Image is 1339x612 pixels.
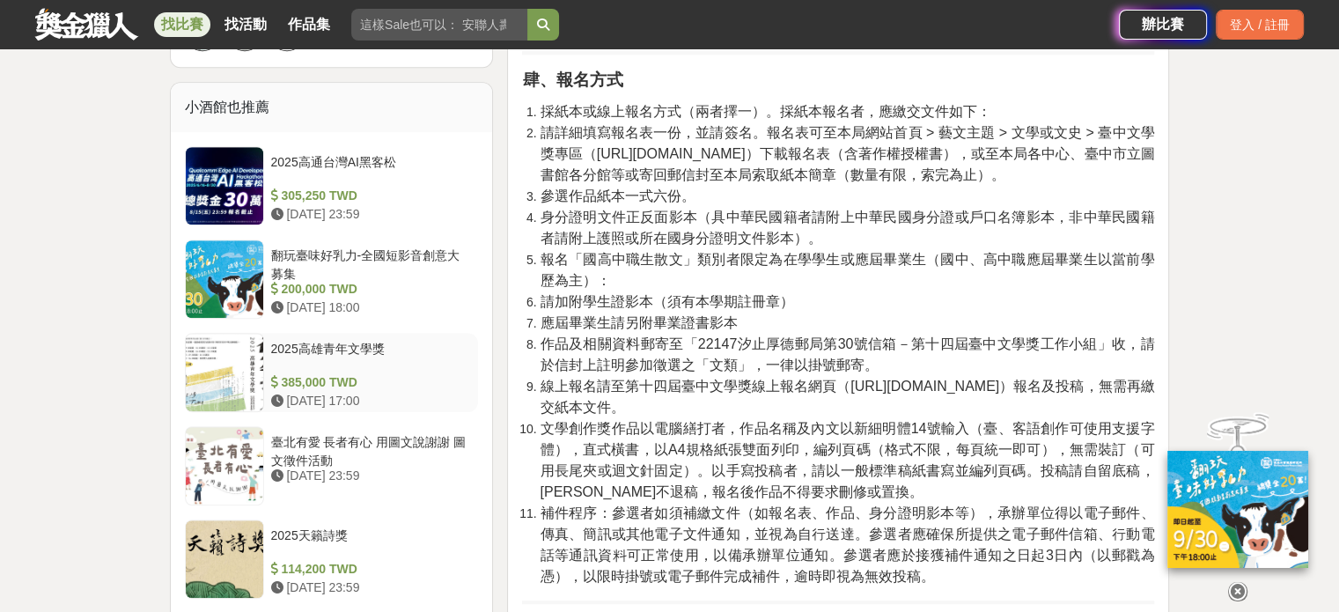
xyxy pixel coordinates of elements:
div: 登入 / 註冊 [1216,10,1304,40]
a: 2025高雄青年文學獎 385,000 TWD [DATE] 17:00 [185,333,479,412]
a: 辦比賽 [1119,10,1207,40]
span: 參選作品紙本一式六份。 [540,188,695,203]
a: 找活動 [217,12,274,37]
div: 385,000 TWD [271,373,472,392]
strong: 肆、報名方式 [522,70,622,89]
span: 採紙本或線上報名方式（兩者擇一）。採紙本報名者，應繳交文件如下： [540,104,990,119]
a: 2025天籟詩獎 114,200 TWD [DATE] 23:59 [185,520,479,599]
span: 請詳細填寫報名表一份，並請簽名。報名表可至本局網站首頁 > 藝文主題 > 文學或文史 > 臺中文學獎專區（[URL][DOMAIN_NAME]）下載報名表（含著作權授權書），或至本局各中心、臺中... [540,125,1154,182]
span: 應屆畢業生請另附畢業證書影本 [540,315,737,330]
div: 2025天籟詩獎 [271,527,472,560]
a: 2025高通台灣AI黑客松 305,250 TWD [DATE] 23:59 [185,146,479,225]
div: [DATE] 18:00 [271,299,472,317]
span: 線上報名請至第十四屆臺中文學獎線上報名網頁（[URL][DOMAIN_NAME]）報名及投稿，無需再繳交紙本文件。 [540,379,1154,415]
div: 305,250 TWD [271,187,472,205]
img: ff197300-f8ee-455f-a0ae-06a3645bc375.jpg [1167,451,1308,568]
div: [DATE] 23:59 [271,579,472,597]
a: 找比賽 [154,12,210,37]
span: 請加附學生證影本（須有本學期註冊章） [540,294,793,309]
div: 小酒館也推薦 [171,83,493,132]
span: 身分證明文件正反面影本（具中華民國籍者請附上中華民國身分證或戶口名簿影本，非中華民國籍者請附上護照或所在國身分證明文件影本）。 [540,210,1154,246]
div: 200,000 TWD [271,280,472,299]
span: 補件程序：參選者如須補繳文件（如報名表、作品、身分證明影本等），承辦單位得以電子郵件、傳真、簡訊或其他電子文件通知，並視為自行送達。參選者應確保所提供之電子郵件信箱、行動電話等通訊資料可正常使用... [540,505,1154,584]
div: [DATE] 23:59 [271,467,472,485]
div: 2025高雄青年文學獎 [271,340,472,373]
div: 翻玩臺味好乳力-全國短影音創意大募集 [271,247,472,280]
div: [DATE] 23:59 [271,205,472,224]
a: 翻玩臺味好乳力-全國短影音創意大募集 200,000 TWD [DATE] 18:00 [185,240,479,319]
div: 114,200 TWD [271,560,472,579]
div: [DATE] 17:00 [271,392,472,410]
div: 臺北有愛 長者有心 用圖文說謝謝 圖文徵件活動 [271,433,472,467]
a: 臺北有愛 長者有心 用圖文說謝謝 圖文徵件活動 [DATE] 23:59 [185,426,479,505]
div: 2025高通台灣AI黑客松 [271,153,472,187]
input: 這樣Sale也可以： 安聯人壽創意銷售法募集 [351,9,527,41]
span: 作品及相關資料郵寄至「22147汐止厚德郵局第30號信箱－第十四屆臺中文學獎工作小組」收，請於信封上註明參加徵選之「文類」，一律以掛號郵寄。 [540,336,1154,372]
a: 作品集 [281,12,337,37]
span: 報名「國高中職生散文」類別者限定為在學學生或應屆畢業生（國中、高中職應屆畢業生以當前學歷為主）： [540,252,1154,288]
span: 文學創作獎作品以電腦繕打者，作品名稱及內文以新細明體14號輸入（臺、客語創作可使用支援字體），直式橫書，以A4規格紙張雙面列印，編列頁碼（格式不限，每頁統一即可），無需裝訂（可用長尾夾或迴文針固... [540,421,1154,499]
